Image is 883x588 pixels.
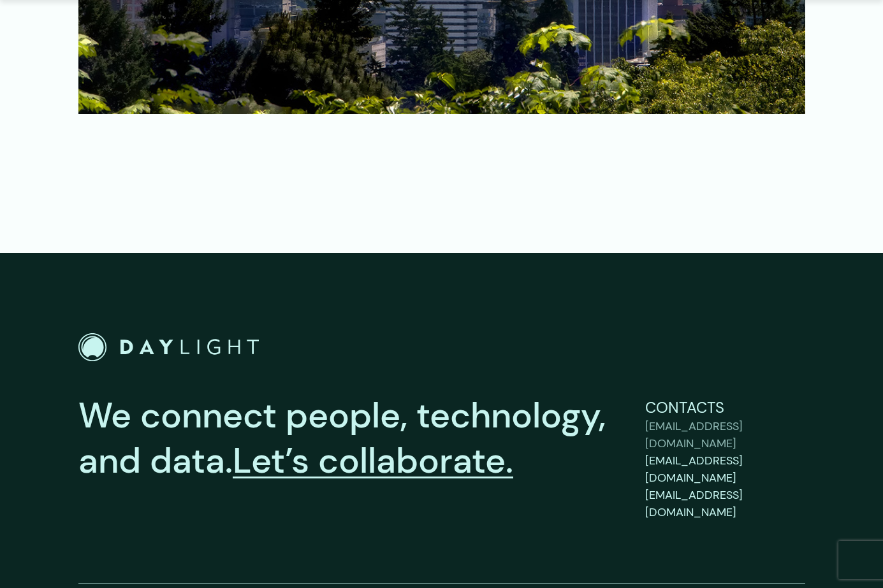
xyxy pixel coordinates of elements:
a: Let’s collaborate. [233,438,513,484]
a: sales@bydaylight.com [645,452,805,487]
a: support@bydaylight.com [645,418,805,452]
span: [EMAIL_ADDRESS][DOMAIN_NAME] [645,487,743,520]
p: Contacts [645,396,805,419]
a: careers@bydaylight.com [645,487,805,521]
a: Go to Home Page [78,333,259,362]
img: The Daylight Studio Logo [78,333,259,362]
span: Upgrade [5,15,38,25]
span: [EMAIL_ADDRESS][DOMAIN_NAME] [645,419,743,451]
p: We connect people, technology, and data. [78,393,607,484]
span: [EMAIL_ADDRESS][DOMAIN_NAME] [645,453,743,485]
